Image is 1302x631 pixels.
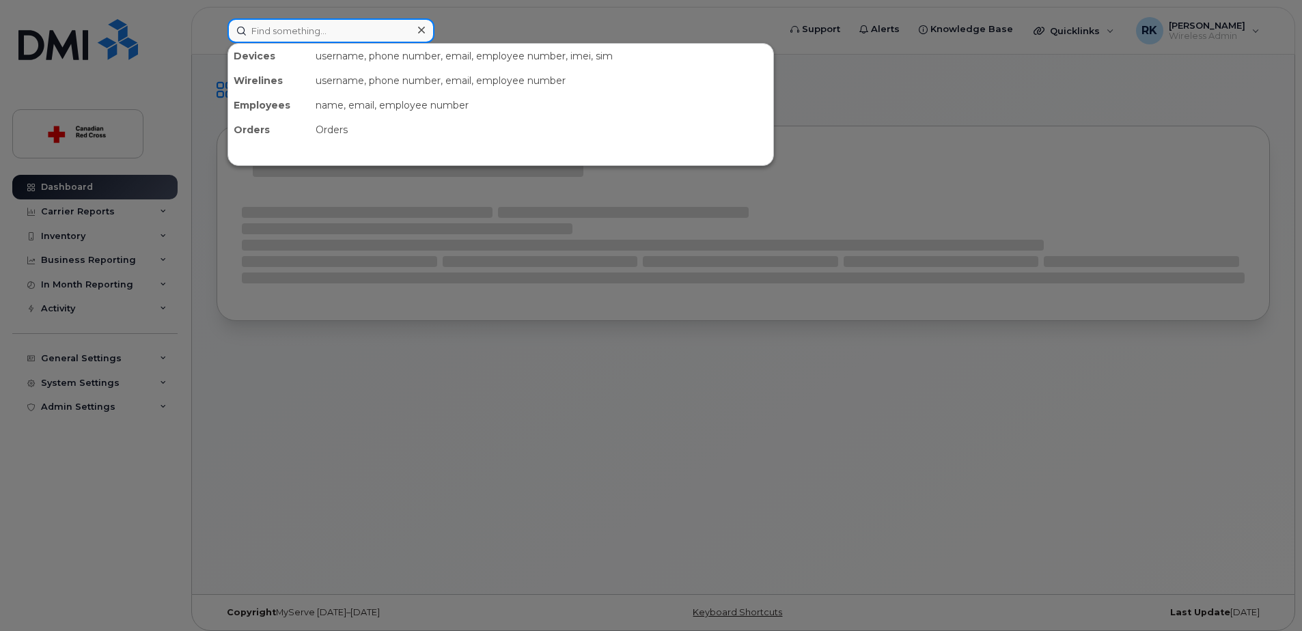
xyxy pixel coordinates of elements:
[310,44,773,68] div: username, phone number, email, employee number, imei, sim
[310,68,773,93] div: username, phone number, email, employee number
[228,68,310,93] div: Wirelines
[228,117,310,142] div: Orders
[310,93,773,117] div: name, email, employee number
[310,117,773,142] div: Orders
[228,44,310,68] div: Devices
[228,93,310,117] div: Employees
